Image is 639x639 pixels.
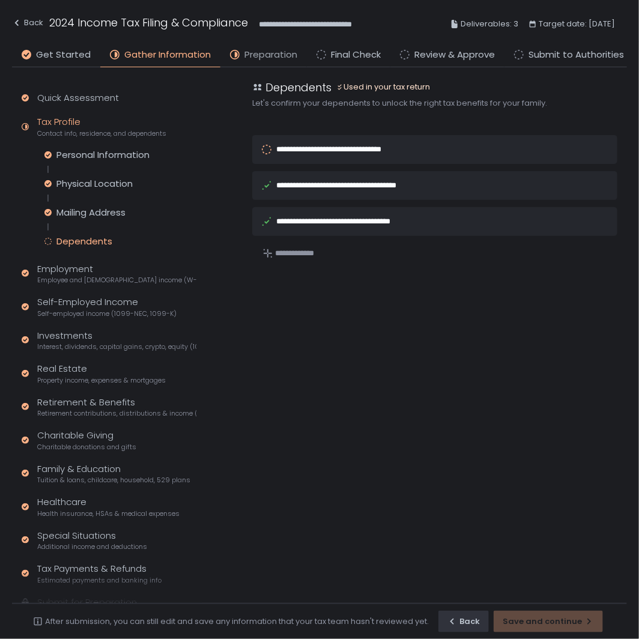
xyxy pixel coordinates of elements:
span: Gather Information [124,48,211,62]
button: Back [12,14,43,34]
span: Submit to Authorities [528,48,624,62]
span: Interest, dividends, capital gains, crypto, equity (1099s, K-1s) [37,342,196,351]
div: Self-Employed Income [37,295,177,318]
div: Dependents [56,235,112,247]
div: Back [12,16,43,30]
span: Retirement contributions, distributions & income (1099-R, 5498) [37,409,196,418]
div: Healthcare [37,495,180,518]
div: Personal Information [56,149,150,161]
button: Back [438,611,489,632]
span: Self-employed income (1099-NEC, 1099-K) [37,309,177,318]
div: Physical Location [56,178,133,190]
div: Tax Payments & Refunds [37,562,162,585]
div: Real Estate [37,362,166,385]
span: Employee and [DEMOGRAPHIC_DATA] income (W-2s) [37,276,196,285]
div: Mailing Address [56,207,126,219]
div: Back [447,616,480,627]
div: Charitable Giving [37,429,136,452]
span: Deliverables: 3 [461,17,518,31]
div: Employment [37,262,196,285]
span: Tuition & loans, childcare, household, 529 plans [37,476,190,485]
div: Quick Assessment [37,91,119,105]
span: Estimated payments and banking info [37,576,162,585]
span: Contact info, residence, and dependents [37,129,166,138]
span: Health insurance, HSAs & medical expenses [37,509,180,518]
div: Tax Profile [37,115,166,138]
h1: 2024 Income Tax Filing & Compliance [49,14,248,31]
span: Charitable donations and gifts [37,443,136,452]
div: After submission, you can still edit and save any information that your tax team hasn't reviewed ... [45,616,429,627]
div: Used in your tax return [336,82,430,92]
span: Get Started [36,48,91,62]
h1: Dependents [265,79,332,95]
div: Family & Education [37,462,190,485]
span: Review & Approve [414,48,495,62]
div: Submit for Preparation [37,596,137,610]
div: Investments [37,329,196,352]
div: Special Situations [37,529,147,552]
div: Let's confirm your dependents to unlock the right tax benefits for your family. [252,98,627,109]
span: Additional income and deductions [37,542,147,551]
span: Target date: [DATE] [539,17,615,31]
span: Final Check [331,48,381,62]
span: Preparation [244,48,297,62]
div: Retirement & Benefits [37,396,196,419]
span: Property income, expenses & mortgages [37,376,166,385]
